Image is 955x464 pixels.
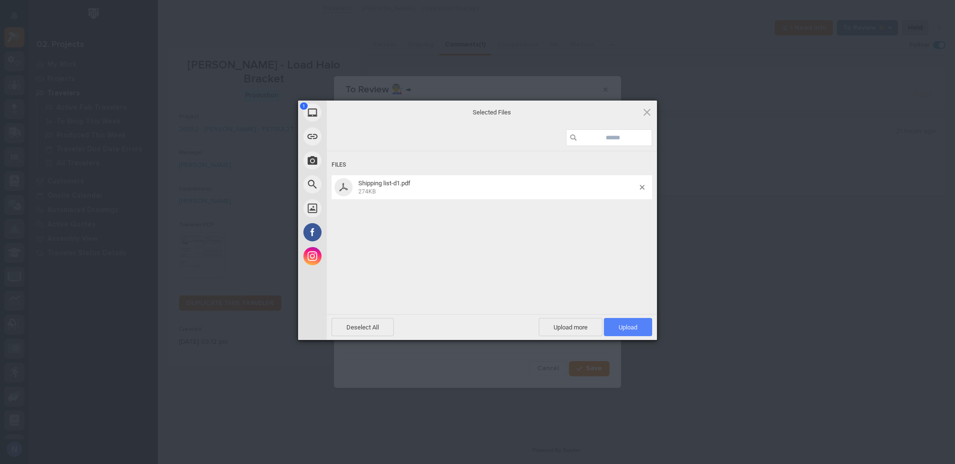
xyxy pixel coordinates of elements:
[298,196,413,220] div: Unsplash
[332,156,652,174] div: Files
[332,318,394,336] span: Deselect All
[358,188,376,195] span: 274KB
[355,180,640,195] span: Shipping list-d1.pdf
[619,324,637,331] span: Upload
[396,108,588,116] span: Selected Files
[539,318,602,336] span: Upload more
[300,102,308,110] span: 1
[642,107,652,117] span: Click here or hit ESC to close picker
[358,180,411,187] span: Shipping list-d1.pdf
[298,148,413,172] div: Take Photo
[298,124,413,148] div: Link (URL)
[298,220,413,244] div: Facebook
[298,101,413,124] div: My Device
[298,244,413,268] div: Instagram
[604,318,652,336] span: Upload
[298,172,413,196] div: Web Search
